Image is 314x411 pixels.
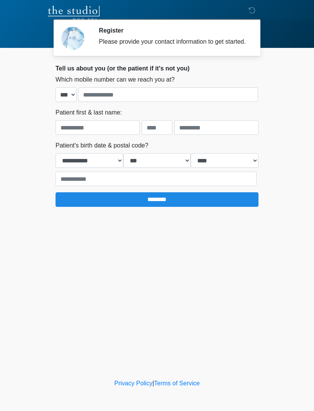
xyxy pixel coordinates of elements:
[152,380,154,386] a: |
[56,108,122,117] label: Patient first & last name:
[99,37,247,46] div: Please provide your contact information to get started.
[114,380,153,386] a: Privacy Policy
[48,6,100,21] img: The Studio Med Spa Logo
[154,380,200,386] a: Terms of Service
[56,141,148,150] label: Patient's birth date & postal code?
[56,65,258,72] h2: Tell us about you (or the patient if it's not you)
[99,27,247,34] h2: Register
[56,75,175,84] label: Which mobile number can we reach you at?
[61,27,84,50] img: Agent Avatar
